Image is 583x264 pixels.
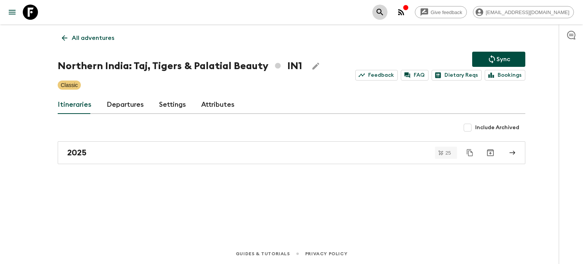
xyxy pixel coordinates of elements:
a: Departures [107,96,144,114]
a: Attributes [201,96,235,114]
p: All adventures [72,33,114,43]
button: Sync adventure departures to the booking engine [472,52,525,67]
div: [EMAIL_ADDRESS][DOMAIN_NAME] [473,6,574,18]
button: Edit Adventure Title [308,58,323,74]
span: Include Archived [475,124,519,131]
button: menu [5,5,20,20]
a: 2025 [58,141,525,164]
a: Dietary Reqs [432,70,482,81]
a: Give feedback [415,6,467,18]
button: Duplicate [463,146,477,160]
h1: Northern India: Taj, Tigers & Palatial Beauty IN1 [58,58,302,74]
span: Give feedback [427,9,466,15]
a: Settings [159,96,186,114]
a: Guides & Tutorials [236,250,290,258]
p: Classic [61,81,78,89]
a: Privacy Policy [305,250,347,258]
a: FAQ [401,70,429,81]
a: Bookings [485,70,525,81]
a: Feedback [355,70,398,81]
button: Archive [483,145,498,160]
a: Itineraries [58,96,91,114]
p: Sync [496,55,510,64]
h2: 2025 [67,148,87,158]
button: search adventures [372,5,388,20]
span: [EMAIL_ADDRESS][DOMAIN_NAME] [482,9,574,15]
a: All adventures [58,30,118,46]
span: 25 [441,150,455,155]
